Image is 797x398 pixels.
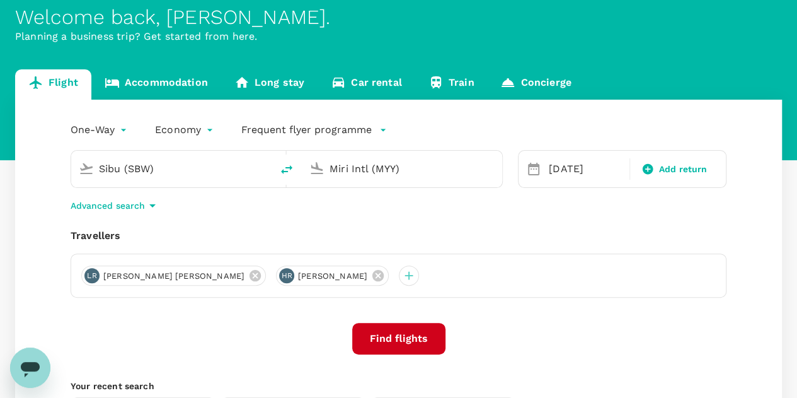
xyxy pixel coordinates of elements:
div: Economy [155,120,216,140]
div: [DATE] [544,156,627,182]
span: Add return [659,163,708,176]
button: Find flights [352,323,445,354]
button: Frequent flyer programme [241,122,387,138]
div: HR [279,268,294,283]
button: Open [493,167,496,170]
div: HR[PERSON_NAME] [276,266,389,286]
span: [PERSON_NAME] [PERSON_NAME] [96,270,252,283]
button: Open [263,167,265,170]
a: Train [415,69,488,100]
iframe: Button to launch messaging window [10,348,50,388]
div: LR [84,268,100,283]
div: Welcome back , [PERSON_NAME] . [15,6,782,29]
p: Your recent search [71,380,726,392]
p: Planning a business trip? Get started from here. [15,29,782,44]
div: LR[PERSON_NAME] [PERSON_NAME] [81,266,266,286]
span: [PERSON_NAME] [290,270,375,283]
input: Depart from [99,159,245,179]
p: Advanced search [71,199,145,212]
div: Travellers [71,228,726,243]
a: Concierge [487,69,584,100]
a: Flight [15,69,91,100]
button: Advanced search [71,198,160,213]
p: Frequent flyer programme [241,122,372,138]
div: One-Way [71,120,130,140]
input: Going to [330,159,476,179]
a: Car rental [318,69,415,100]
a: Accommodation [91,69,221,100]
button: delete [272,155,302,185]
a: Long stay [221,69,318,100]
